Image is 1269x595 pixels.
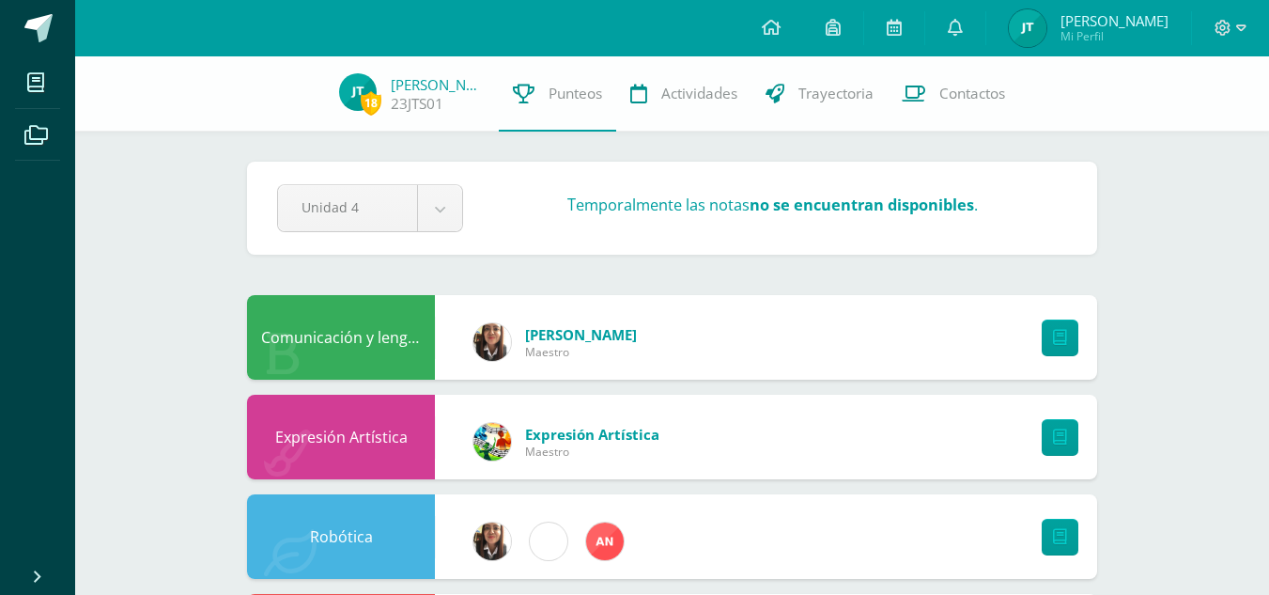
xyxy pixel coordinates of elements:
[525,444,659,460] span: Maestro
[1009,9,1046,47] img: 21fc5b5d05e20a92fef21766c8c434e9.png
[473,323,511,361] img: 2000ab86f3df8f62229e1ec2f247c910.png
[586,523,624,560] img: 35a1f8cfe552b0525d1a6bbd90ff6c8c.png
[247,494,435,579] div: Robótica
[616,56,751,132] a: Actividades
[391,75,485,94] a: [PERSON_NAME]
[750,195,974,215] strong: no se encuentran disponibles
[361,91,381,115] span: 18
[473,523,511,560] img: 2000ab86f3df8f62229e1ec2f247c910.png
[391,94,443,114] a: 23JTS01
[888,56,1019,132] a: Contactos
[278,185,462,231] a: Unidad 4
[661,84,737,103] span: Actividades
[247,295,435,380] div: Comunicación y lenguaje L.1
[549,84,602,103] span: Punteos
[567,195,978,215] h3: Temporalmente las notas .
[798,84,874,103] span: Trayectoria
[939,84,1005,103] span: Contactos
[751,56,888,132] a: Trayectoria
[302,185,394,229] span: Unidad 4
[247,395,435,479] div: Expresión Artística
[1060,28,1168,44] span: Mi Perfil
[525,425,659,444] span: Expresión Artística
[530,523,567,560] img: cae4b36d6049cd6b8500bd0f72497672.png
[525,344,637,360] span: Maestro
[473,423,511,461] img: 159e24a6ecedfdf8f489544946a573f0.png
[339,73,377,111] img: 21fc5b5d05e20a92fef21766c8c434e9.png
[525,325,637,344] span: [PERSON_NAME]
[499,56,616,132] a: Punteos
[1060,11,1168,30] span: [PERSON_NAME]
